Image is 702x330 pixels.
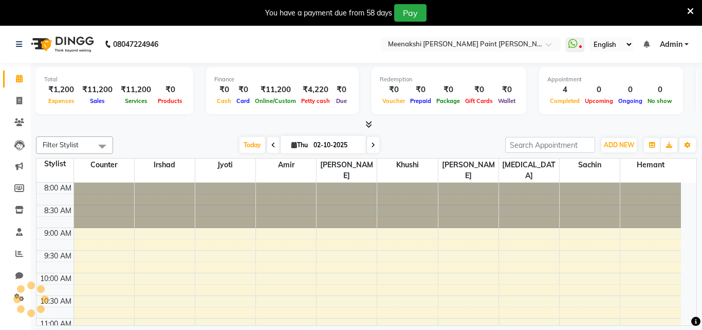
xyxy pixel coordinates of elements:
[44,84,78,96] div: ₹1,200
[195,159,255,171] span: jyoti
[645,84,675,96] div: 0
[38,273,73,284] div: 10:00 AM
[499,159,559,182] span: [MEDICAL_DATA]
[380,84,408,96] div: ₹0
[547,75,675,84] div: Appointment
[380,97,408,105] span: Voucher
[560,159,620,171] span: sachin
[46,97,77,105] span: Expenses
[252,97,299,105] span: Online/Custom
[380,75,518,84] div: Redemption
[547,84,582,96] div: 4
[299,84,332,96] div: ₹4,220
[620,159,681,171] span: hemant
[214,84,234,96] div: ₹0
[256,159,316,171] span: amir
[36,159,73,169] div: Stylist
[408,97,434,105] span: Prepaid
[87,97,107,105] span: Sales
[74,159,134,171] span: counter
[214,97,234,105] span: Cash
[113,30,158,59] b: 08047224946
[78,84,117,96] div: ₹11,200
[616,84,645,96] div: 0
[434,84,463,96] div: ₹0
[547,97,582,105] span: Completed
[26,30,97,59] img: logo
[155,84,185,96] div: ₹0
[645,97,675,105] span: No show
[299,97,332,105] span: Petty cash
[601,138,637,152] button: ADD NEW
[332,84,350,96] div: ₹0
[408,84,434,96] div: ₹0
[265,8,392,19] div: You have a payment due from 58 days
[394,4,427,22] button: Pay
[239,137,265,153] span: Today
[582,97,616,105] span: Upcoming
[660,39,682,50] span: Admin
[310,137,362,153] input: 2025-10-02
[495,84,518,96] div: ₹0
[604,141,634,149] span: ADD NEW
[234,97,252,105] span: Card
[122,97,150,105] span: Services
[434,97,463,105] span: Package
[214,75,350,84] div: Finance
[42,183,73,194] div: 8:00 AM
[438,159,498,182] span: [PERSON_NAME]
[463,84,495,96] div: ₹0
[234,84,252,96] div: ₹0
[42,228,73,239] div: 9:00 AM
[42,205,73,216] div: 8:30 AM
[155,97,185,105] span: Products
[495,97,518,105] span: Wallet
[582,84,616,96] div: 0
[44,75,185,84] div: Total
[505,137,595,153] input: Search Appointment
[117,84,155,96] div: ₹11,200
[334,97,349,105] span: Due
[38,296,73,307] div: 10:30 AM
[289,141,310,149] span: Thu
[38,319,73,329] div: 11:00 AM
[42,251,73,262] div: 9:30 AM
[463,97,495,105] span: Gift Cards
[252,84,299,96] div: ₹11,200
[616,97,645,105] span: Ongoing
[317,159,377,182] span: [PERSON_NAME]
[135,159,195,171] span: irshad
[43,141,79,149] span: Filter Stylist
[377,159,437,171] span: khushi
